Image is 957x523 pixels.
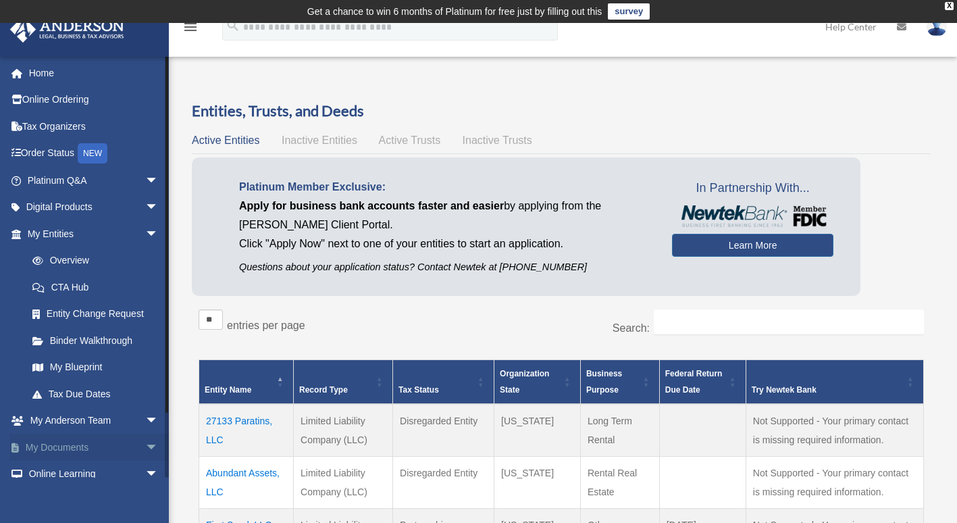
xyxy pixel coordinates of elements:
a: My Entitiesarrow_drop_down [9,220,172,247]
span: arrow_drop_down [145,434,172,462]
span: In Partnership With... [672,178,833,199]
span: Inactive Entities [282,134,357,146]
a: Online Ordering [9,86,179,114]
th: Record Type: Activate to sort [294,359,393,404]
a: CTA Hub [19,274,172,301]
span: Inactive Trusts [463,134,532,146]
a: Platinum Q&Aarrow_drop_down [9,167,179,194]
img: User Pic [927,17,947,36]
div: Try Newtek Bank [752,382,903,398]
th: Business Purpose: Activate to sort [580,359,659,404]
td: Not Supported - Your primary contact is missing required information. [746,404,923,457]
span: arrow_drop_down [145,407,172,435]
td: Disregarded Entity [393,456,494,508]
a: Order StatusNEW [9,140,179,168]
td: 27133 Paratins, LLC [199,404,294,457]
div: NEW [78,143,107,164]
i: menu [182,19,199,35]
a: Tax Organizers [9,113,179,140]
img: NewtekBankLogoSM.png [679,205,827,227]
th: Try Newtek Bank : Activate to sort [746,359,923,404]
span: Active Trusts [379,134,441,146]
a: Online Learningarrow_drop_down [9,461,179,488]
a: Digital Productsarrow_drop_down [9,194,179,221]
span: Active Entities [192,134,259,146]
a: Home [9,59,179,86]
a: Entity Change Request [19,301,172,328]
a: menu [182,24,199,35]
td: Abundant Assets, LLC [199,456,294,508]
td: [US_STATE] [494,456,581,508]
span: arrow_drop_down [145,194,172,222]
a: My Anderson Teamarrow_drop_down [9,407,179,434]
span: Federal Return Due Date [665,369,723,395]
a: Binder Walkthrough [19,327,172,354]
p: Platinum Member Exclusive: [239,178,652,197]
span: Record Type [299,385,348,395]
label: entries per page [227,320,305,331]
h3: Entities, Trusts, and Deeds [192,101,931,122]
a: My Blueprint [19,354,172,381]
span: arrow_drop_down [145,167,172,195]
th: Tax Status: Activate to sort [393,359,494,404]
label: Search: [613,322,650,334]
td: [US_STATE] [494,404,581,457]
th: Entity Name: Activate to invert sorting [199,359,294,404]
img: Anderson Advisors Platinum Portal [6,16,128,43]
span: arrow_drop_down [145,461,172,489]
th: Federal Return Due Date: Activate to sort [659,359,746,404]
td: Rental Real Estate [580,456,659,508]
a: My Documentsarrow_drop_down [9,434,179,461]
span: Tax Status [398,385,439,395]
p: Questions about your application status? Contact Newtek at [PHONE_NUMBER] [239,259,652,276]
td: Disregarded Entity [393,404,494,457]
a: Tax Due Dates [19,380,172,407]
p: by applying from the [PERSON_NAME] Client Portal. [239,197,652,234]
a: Overview [19,247,165,274]
div: Get a chance to win 6 months of Platinum for free just by filling out this [307,3,602,20]
span: Apply for business bank accounts faster and easier [239,200,504,211]
a: survey [608,3,650,20]
i: search [226,18,240,33]
span: Entity Name [205,385,251,395]
span: arrow_drop_down [145,220,172,248]
p: Click "Apply Now" next to one of your entities to start an application. [239,234,652,253]
span: Business Purpose [586,369,622,395]
th: Organization State: Activate to sort [494,359,581,404]
td: Limited Liability Company (LLC) [294,456,393,508]
td: Long Term Rental [580,404,659,457]
span: Organization State [500,369,549,395]
div: close [945,2,954,10]
td: Limited Liability Company (LLC) [294,404,393,457]
td: Not Supported - Your primary contact is missing required information. [746,456,923,508]
a: Learn More [672,234,833,257]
